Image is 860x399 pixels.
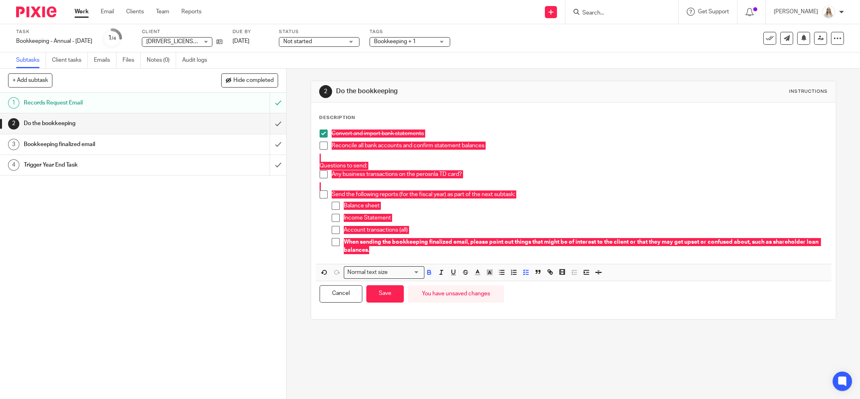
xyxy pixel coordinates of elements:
a: Files [123,52,141,68]
strong: When sending the bookkeeping finalized email, please point out things that might be of interest t... [344,239,820,253]
div: You have unsaved changes [408,285,504,303]
span: Hide completed [233,77,274,84]
a: Clients [126,8,144,16]
span: [DRIVERS_LICENSE_NUMBER] Alberta Ltd. ([PERSON_NAME]) [146,39,303,44]
div: 3 [8,139,19,150]
div: Search for option [344,266,424,279]
button: Cancel [320,285,362,303]
a: Notes (0) [147,52,176,68]
button: Hide completed [221,73,278,87]
a: Work [75,8,89,16]
span: [DATE] [233,38,249,44]
a: Subtasks [16,52,46,68]
input: Search for option [391,268,420,277]
label: Tags [370,29,450,35]
h1: Bookkeeping finalized email [24,138,183,150]
label: Status [279,29,359,35]
p: Reconcile all bank accounts and confirm statement balances [332,142,827,150]
img: Pixie [16,6,56,17]
div: 1 [108,33,116,43]
div: Bookkeeping - Annual - [DATE] [16,37,92,45]
h1: Do the bookkeeping [336,87,590,96]
a: Email [101,8,114,16]
a: Team [156,8,169,16]
span: Get Support [698,9,729,15]
label: Due by [233,29,269,35]
p: Income Statement [344,214,827,222]
p: [PERSON_NAME] [774,8,818,16]
div: 2 [8,118,19,130]
a: Reports [181,8,201,16]
button: + Add subtask [8,73,52,87]
input: Search [582,10,654,17]
p: Any business transactions on the perosnla TD card? [332,170,827,178]
div: Instructions [789,88,828,95]
p: Account transactions (all) [344,226,827,234]
div: 4 [8,159,19,171]
a: Client tasks [52,52,88,68]
span: Bookkeeping + 1 [374,39,416,44]
h1: Trigger Year End Task [24,159,183,171]
h1: Do the bookkeeping [24,117,183,130]
div: Bookkeeping - Annual - October 2022 [16,37,92,45]
button: Save [366,285,404,303]
a: Emails [94,52,116,68]
small: /4 [112,36,116,41]
p: Questions to send: [320,162,827,170]
div: 2 [319,85,332,98]
label: Task [16,29,92,35]
p: Balance sheet [344,202,827,210]
label: Client [142,29,222,35]
img: Headshot%2011-2024%20white%20background%20square%202.JPG [822,6,835,19]
p: Convert and import bank statements [332,130,827,138]
div: 1 [8,97,19,109]
h1: Records Request Email [24,97,183,109]
span: Not started [283,39,312,44]
a: Audit logs [182,52,213,68]
p: Send the following reports (for the fiscal year) as part of the next subtask: [332,190,827,198]
p: Description [319,115,355,121]
span: Normal text size [346,268,390,277]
